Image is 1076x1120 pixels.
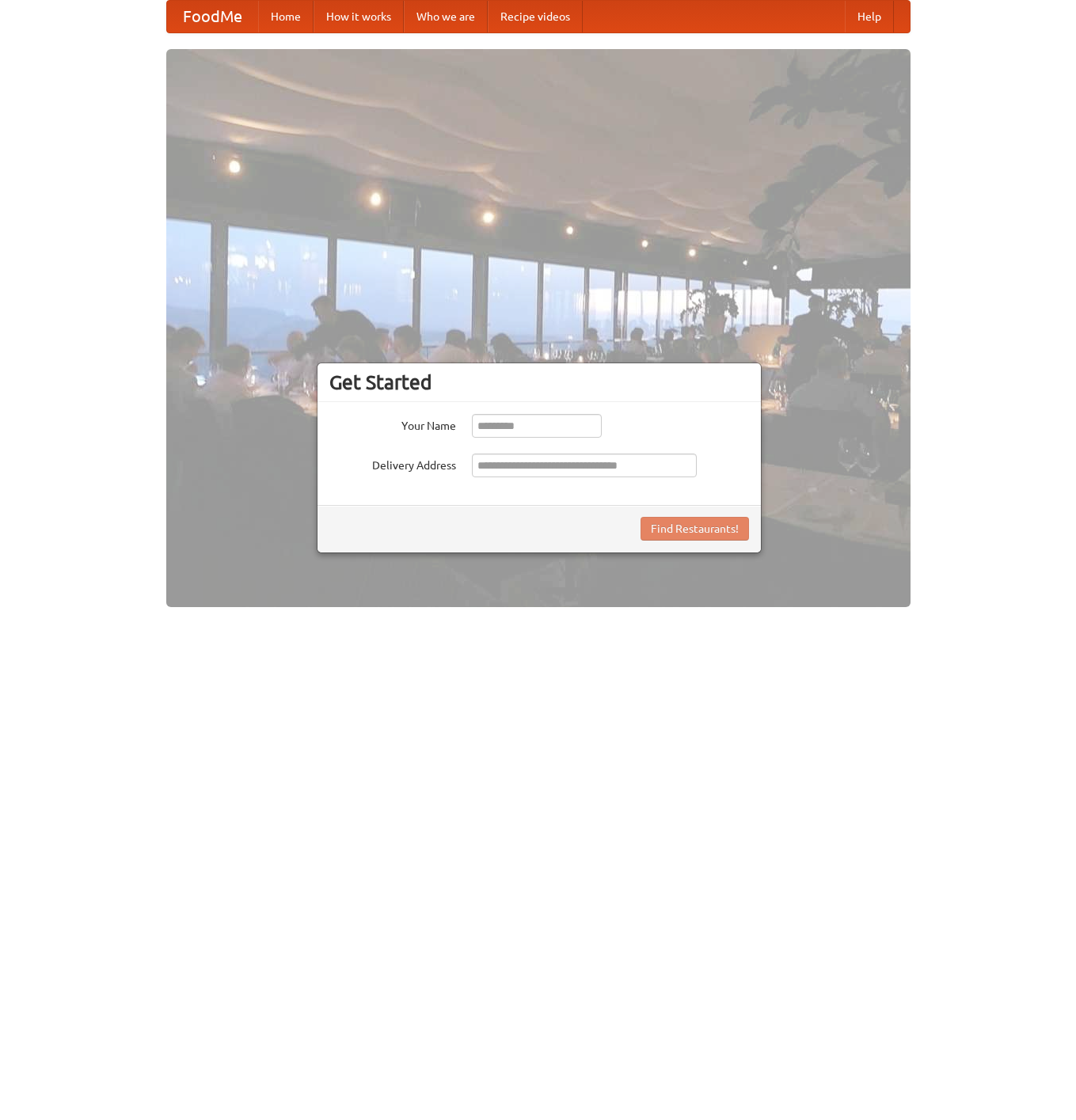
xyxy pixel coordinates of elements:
[404,1,488,32] a: Who we are
[488,1,583,32] a: Recipe videos
[258,1,314,32] a: Home
[641,517,749,541] button: Find Restaurants!
[329,454,456,473] label: Delivery Address
[329,414,456,434] label: Your Name
[329,370,749,394] h3: Get Started
[167,1,258,32] a: FoodMe
[845,1,894,32] a: Help
[314,1,404,32] a: How it works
